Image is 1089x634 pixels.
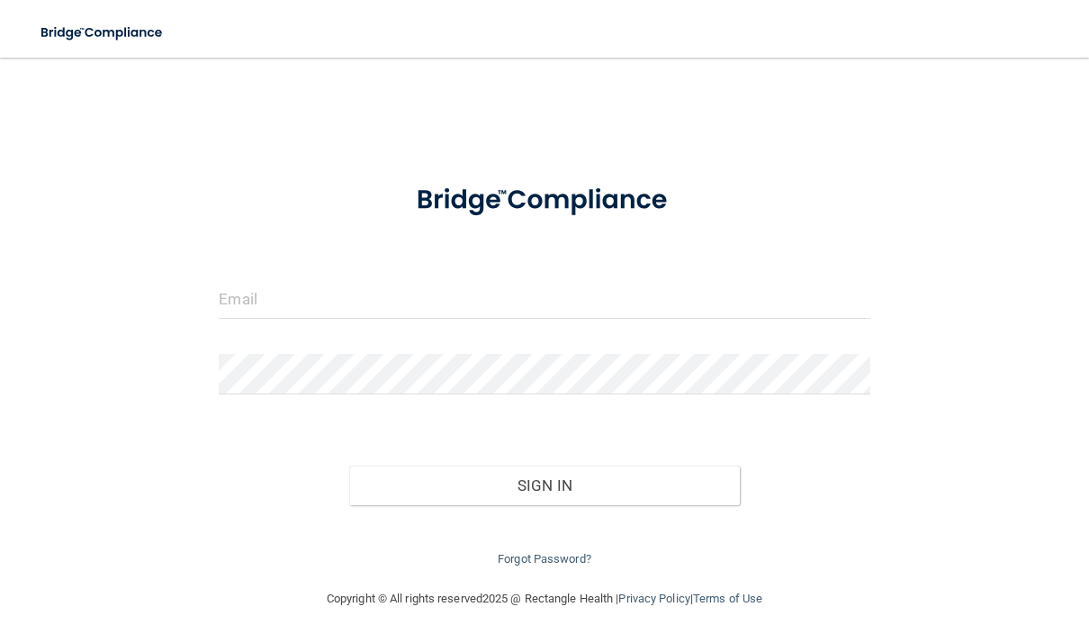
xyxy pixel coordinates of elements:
[693,592,762,605] a: Terms of Use
[349,466,740,505] button: Sign In
[219,278,869,319] input: Email
[216,570,873,628] div: Copyright © All rights reserved 2025 @ Rectangle Health | |
[27,14,178,51] img: bridge_compliance_login_screen.278c3ca4.svg
[778,539,1067,611] iframe: Drift Widget Chat Controller
[389,166,701,235] img: bridge_compliance_login_screen.278c3ca4.svg
[498,552,591,566] a: Forgot Password?
[618,592,689,605] a: Privacy Policy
